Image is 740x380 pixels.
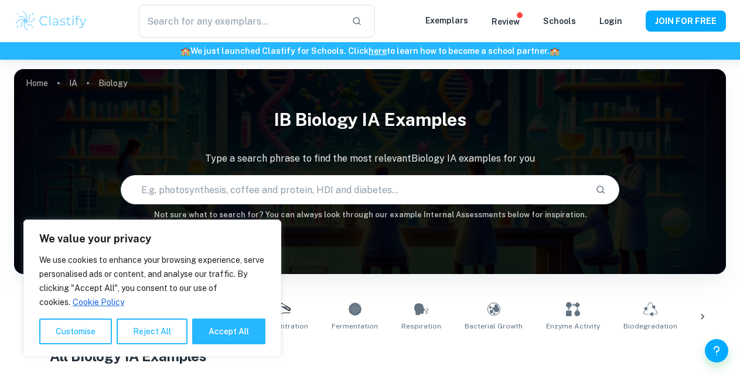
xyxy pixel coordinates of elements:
span: Fermentation [332,321,378,331]
h1: All Biology IA Examples [50,345,691,367]
button: Help and Feedback [705,339,728,362]
button: Reject All [117,319,187,344]
a: IA [69,75,77,91]
span: 🏫 [180,46,190,56]
h6: We just launched Clastify for Schools. Click to learn how to become a school partner. [2,44,738,57]
p: We value your privacy [39,232,265,246]
span: Biodegradation [623,321,677,331]
button: JOIN FOR FREE [646,11,726,32]
h1: IB Biology IA examples [14,102,726,138]
button: Accept All [192,319,265,344]
a: Schools [543,16,576,26]
input: E.g. photosynthesis, coffee and protein, HDI and diabetes... [121,173,586,206]
p: Biology [98,77,127,90]
div: We value your privacy [23,220,281,357]
span: Respiration [401,321,441,331]
span: 🏫 [550,46,560,56]
p: Type a search phrase to find the most relevant Biology IA examples for you [14,152,726,166]
button: Customise [39,319,112,344]
p: Review [492,15,520,28]
a: Login [599,16,622,26]
input: Search for any exemplars... [139,5,342,37]
span: Bacterial Growth [465,321,523,331]
img: Clastify logo [14,9,88,33]
button: Search [591,180,611,200]
p: Exemplars [425,14,468,27]
span: Concentration [259,321,308,331]
a: Home [26,75,48,91]
a: here [369,46,387,56]
p: We use cookies to enhance your browsing experience, serve personalised ads or content, and analys... [39,253,265,309]
span: Enzyme Activity [546,321,600,331]
h6: Not sure what to search for? You can always look through our example Internal Assessments below f... [14,209,726,221]
a: Cookie Policy [72,297,125,307]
